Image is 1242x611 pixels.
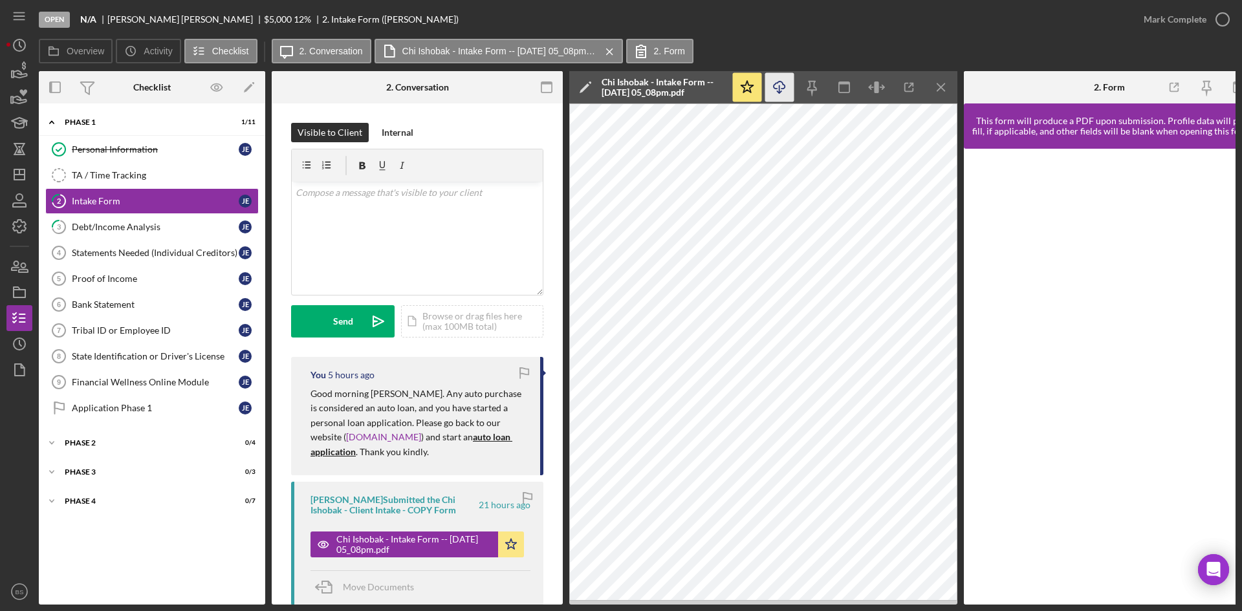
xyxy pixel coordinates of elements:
div: J E [239,272,252,285]
a: 3Debt/Income AnalysisJE [45,214,259,240]
button: Chi Ishobak - Intake Form -- [DATE] 05_08pm.pdf [310,531,524,557]
div: J E [239,246,252,259]
p: Good morning [PERSON_NAME]. Any auto purchase is considered an auto loan, and you have started a ... [310,387,527,459]
div: Financial Wellness Online Module [72,377,239,387]
time: 2025-10-08 21:08 [479,500,530,510]
a: 2Intake FormJE [45,188,259,214]
button: Chi Ishobak - Intake Form -- [DATE] 05_08pm.pdf [375,39,623,63]
button: Mark Complete [1131,6,1236,32]
a: 9Financial Wellness Online ModuleJE [45,369,259,395]
u: auto loan application [310,431,512,456]
tspan: 6 [57,301,61,308]
button: Send [291,305,395,338]
div: Bank Statement [72,299,239,310]
div: Phase 2 [65,439,223,447]
tspan: 3 [57,222,61,231]
div: Personal Information [72,144,239,155]
div: Internal [382,123,413,142]
div: Open [39,12,70,28]
div: J E [239,220,252,233]
div: J E [239,350,252,363]
tspan: 8 [57,352,61,360]
time: 2025-10-09 13:00 [328,370,375,380]
div: Proof of Income [72,273,239,284]
a: 4Statements Needed (Individual Creditors)JE [45,240,259,266]
a: [DOMAIN_NAME] [346,431,421,442]
tspan: 2 [57,197,61,205]
label: Activity [144,46,172,56]
label: Overview [67,46,104,56]
div: J E [239,195,252,208]
a: 8State Identification or Driver's LicenseJE [45,343,259,369]
div: 1 / 11 [232,118,256,126]
label: Chi Ishobak - Intake Form -- [DATE] 05_08pm.pdf [402,46,596,56]
div: 0 / 4 [232,439,256,447]
text: BS [16,588,24,595]
div: Intake Form [72,196,239,206]
div: 12 % [294,14,311,25]
span: Move Documents [343,581,414,592]
button: Internal [375,123,420,142]
tspan: 7 [57,327,61,334]
div: Mark Complete [1144,6,1206,32]
div: J E [239,324,252,337]
button: Move Documents [310,571,427,603]
a: TA / Time Tracking [45,162,259,188]
div: 2. Form [1094,82,1125,92]
div: Phase 3 [65,468,223,476]
div: TA / Time Tracking [72,170,258,180]
div: [PERSON_NAME] [PERSON_NAME] [107,14,264,25]
a: 7Tribal ID or Employee IDJE [45,317,259,343]
div: J E [239,402,252,414]
button: 2. Form [626,39,693,63]
tspan: 5 [57,275,61,283]
div: J E [239,143,252,156]
label: Checklist [212,46,249,56]
button: 2. Conversation [272,39,371,63]
div: Phase 1 [65,118,223,126]
div: 0 / 3 [232,468,256,476]
div: Statements Needed (Individual Creditors) [72,248,239,258]
div: J E [239,376,252,389]
div: Chi Ishobak - Intake Form -- [DATE] 05_08pm.pdf [602,77,724,98]
div: Send [333,305,353,338]
div: State Identification or Driver's License [72,351,239,361]
div: Phase 4 [65,497,223,505]
button: Checklist [184,39,257,63]
div: Debt/Income Analysis [72,222,239,232]
label: 2. Conversation [300,46,363,56]
a: Personal InformationJE [45,136,259,162]
div: Open Intercom Messenger [1198,554,1229,585]
div: 0 / 7 [232,497,256,505]
div: [PERSON_NAME] Submitted the Chi Ishobak - Client Intake - COPY Form [310,495,477,515]
div: J E [239,298,252,311]
button: Activity [116,39,180,63]
label: 2. Form [654,46,685,56]
div: Tribal ID or Employee ID [72,325,239,336]
div: Visible to Client [298,123,362,142]
button: BS [6,579,32,605]
b: N/A [80,14,96,25]
tspan: 4 [57,249,61,257]
div: You [310,370,326,380]
div: Checklist [133,82,171,92]
a: 5Proof of IncomeJE [45,266,259,292]
span: $5,000 [264,14,292,25]
div: 2. Intake Form ([PERSON_NAME]) [322,14,459,25]
div: Chi Ishobak - Intake Form -- [DATE] 05_08pm.pdf [336,534,492,555]
button: Visible to Client [291,123,369,142]
a: Application Phase 1JE [45,395,259,421]
div: Application Phase 1 [72,403,239,413]
div: 2. Conversation [386,82,449,92]
button: Overview [39,39,113,63]
a: 6Bank StatementJE [45,292,259,317]
tspan: 9 [57,378,61,386]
